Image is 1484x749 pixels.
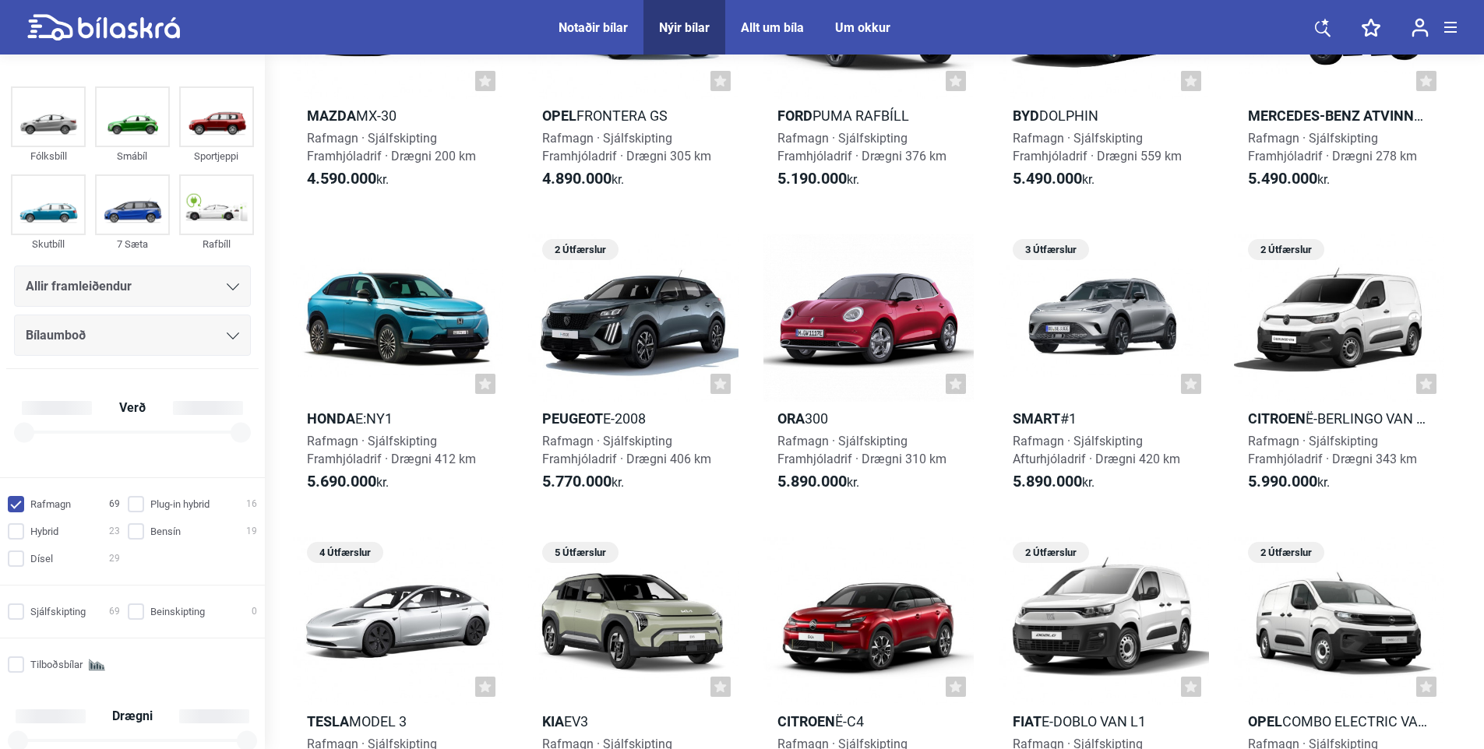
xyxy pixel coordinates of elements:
[559,20,628,35] a: Notaðir bílar
[1013,107,1039,124] b: BYD
[1248,473,1330,491] span: kr.
[777,170,859,188] span: kr.
[542,131,711,164] span: Rafmagn · Sjálfskipting Framhjóladrif · Drægni 305 km
[1248,434,1417,466] span: Rafmagn · Sjálfskipting Framhjóladrif · Drægni 343 km
[1020,542,1081,563] span: 2 Útfærslur
[30,550,53,567] span: Dísel
[763,410,974,427] h2: 300
[307,410,355,427] b: Honda
[542,107,576,124] b: Opel
[999,410,1209,427] h2: #1
[293,410,503,427] h2: e:Ny1
[542,170,624,188] span: kr.
[11,235,86,253] div: Skutbíll
[741,20,804,35] a: Allt um bíla
[315,542,375,563] span: 4 Útfærslur
[1013,434,1180,466] span: Rafmagn · Sjálfskipting Afturhjóladrif · Drægni 420 km
[246,523,257,540] span: 19
[550,239,611,260] span: 2 Útfærslur
[528,107,738,125] h2: Frontera GS
[1248,107,1461,124] b: Mercedes-Benz Atvinnubílar
[11,147,86,165] div: Fólksbíll
[95,235,170,253] div: 7 Sæta
[1013,473,1094,491] span: kr.
[293,234,503,505] a: Hondae:Ny1Rafmagn · SjálfskiptingFramhjóladrif · Drægni 412 km5.690.000kr.
[1013,131,1182,164] span: Rafmagn · Sjálfskipting Framhjóladrif · Drægni 559 km
[1248,410,1306,427] b: Citroen
[777,107,812,124] b: Ford
[1013,170,1094,188] span: kr.
[150,523,181,540] span: Bensín
[252,603,257,620] span: 0
[777,434,946,466] span: Rafmagn · Sjálfskipting Framhjóladrif · Drægni 310 km
[1248,170,1330,188] span: kr.
[30,656,83,673] span: Tilboðsbílar
[115,402,150,414] span: Verð
[777,473,859,491] span: kr.
[999,712,1209,730] h2: e-Doblo Van L1
[777,472,847,491] b: 5.890.000
[763,234,974,505] a: ORA300Rafmagn · SjálfskiptingFramhjóladrif · Drægni 310 km5.890.000kr.
[528,410,738,427] h2: e-2008
[835,20,890,35] div: Um okkur
[307,713,349,730] b: Tesla
[1248,131,1417,164] span: Rafmagn · Sjálfskipting Framhjóladrif · Drægni 278 km
[550,542,611,563] span: 5 Útfærslur
[109,523,120,540] span: 23
[1256,239,1317,260] span: 2 Útfærslur
[528,234,738,505] a: 2 ÚtfærslurPeugeote-2008Rafmagn · SjálfskiptingFramhjóladrif · Drægni 406 km5.770.000kr.
[542,434,711,466] span: Rafmagn · Sjálfskipting Framhjóladrif · Drægni 406 km
[542,169,612,188] b: 4.890.000
[1234,234,1444,505] a: 2 ÚtfærslurCitroenë-Berlingo Van L1Rafmagn · SjálfskiptingFramhjóladrif · Drægni 343 km5.990.000kr.
[307,473,389,491] span: kr.
[30,523,58,540] span: Hybrid
[1013,713,1042,730] b: Fiat
[528,712,738,730] h2: EV3
[109,496,120,512] span: 69
[307,107,356,124] b: Mazda
[763,107,974,125] h2: Puma rafbíll
[1248,169,1317,188] b: 5.490.000
[150,603,205,620] span: Beinskipting
[108,710,157,723] span: Drægni
[1020,239,1081,260] span: 3 Útfærslur
[307,169,376,188] b: 4.590.000
[307,434,476,466] span: Rafmagn · Sjálfskipting Framhjóladrif · Drægni 412 km
[777,410,805,427] b: ORA
[26,276,132,297] span: Allir framleiðendur
[1248,472,1317,491] b: 5.990.000
[1412,18,1429,37] img: user-login.svg
[1256,542,1317,563] span: 2 Útfærslur
[307,170,389,188] span: kr.
[542,713,564,730] b: Kia
[542,472,612,491] b: 5.770.000
[95,147,170,165] div: Smábíl
[307,472,376,491] b: 5.690.000
[246,496,257,512] span: 16
[179,147,254,165] div: Sportjeppi
[763,712,974,730] h2: ë-C4
[999,107,1209,125] h2: Dolphin
[179,235,254,253] div: Rafbíll
[1248,713,1282,730] b: Opel
[777,131,946,164] span: Rafmagn · Sjálfskipting Framhjóladrif · Drægni 376 km
[109,603,120,620] span: 69
[293,107,503,125] h2: MX-30
[30,603,86,620] span: Sjálfskipting
[777,713,835,730] b: Citroen
[1234,712,1444,730] h2: Combo Electric Van L1
[307,131,476,164] span: Rafmagn · Sjálfskipting Framhjóladrif · Drægni 200 km
[1234,410,1444,427] h2: ë-Berlingo Van L1
[293,712,503,730] h2: Model 3
[109,550,120,567] span: 29
[542,473,624,491] span: kr.
[1013,410,1060,427] b: Smart
[542,410,603,427] b: Peugeot
[1013,472,1082,491] b: 5.890.000
[150,496,210,512] span: Plug-in hybrid
[659,20,710,35] a: Nýir bílar
[999,234,1209,505] a: 3 ÚtfærslurSmart#1Rafmagn · SjálfskiptingAfturhjóladrif · Drægni 420 km5.890.000kr.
